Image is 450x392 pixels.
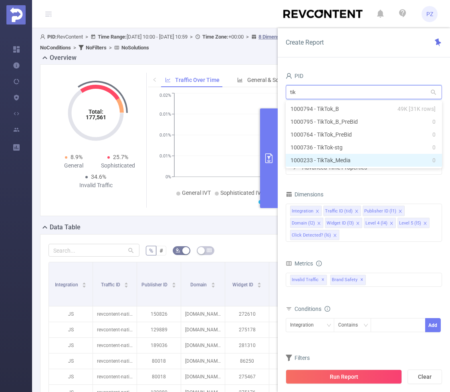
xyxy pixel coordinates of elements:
[363,206,405,216] li: Publisher ID (l1)
[432,143,436,152] span: 0
[286,73,303,79] span: PID
[40,34,383,51] span: RevContent [DATE] 10:00 - [DATE] 10:59 +00:00
[52,161,96,170] div: General
[181,353,225,369] p: [DOMAIN_NAME]
[176,248,180,253] i: icon: bg-colors
[286,102,442,115] li: 1000794 - TikTok_B
[364,206,396,216] div: Publisher ID (l1)
[165,77,171,83] i: icon: line-chart
[323,206,361,216] li: Traffic ID (tid)
[355,209,359,214] i: icon: close
[426,6,433,22] span: PZ
[137,338,181,353] p: 189036
[211,281,215,284] i: icon: caret-up
[338,318,363,332] div: Contains
[50,223,81,232] h2: Data Table
[244,34,251,40] span: >
[159,112,171,117] tspan: 0.01%
[286,191,323,198] span: Dimensions
[159,247,163,254] span: #
[333,233,337,238] i: icon: close
[286,154,442,167] li: 1000233 - TikTak_Media
[93,369,137,384] p: revcontent-native
[290,206,322,216] li: Integration
[257,281,262,284] i: icon: caret-up
[182,190,211,196] span: General IVT
[290,218,323,228] li: Domain (l2)
[398,218,430,228] li: Level 5 (l5)
[175,77,220,83] span: Traffic Over Time
[363,323,368,329] i: icon: down
[82,281,87,284] i: icon: caret-up
[181,338,225,353] p: [DOMAIN_NAME]
[49,338,93,353] p: JS
[181,322,225,337] p: [DOMAIN_NAME]
[48,244,139,257] input: Search...
[398,104,436,113] span: 49K [31K rows]
[71,45,79,51] span: >
[93,306,137,322] p: revcontent-native
[356,221,360,226] i: icon: close
[286,260,313,267] span: Metrics
[137,306,181,322] p: 150826
[40,34,47,39] i: icon: user
[86,114,106,120] tspan: 177,561
[124,281,129,284] i: icon: caret-up
[225,369,269,384] p: 275467
[55,282,79,288] span: Integration
[325,306,330,312] i: icon: info-circle
[317,221,321,226] i: icon: close
[172,281,176,284] i: icon: caret-up
[389,221,393,226] i: icon: close
[364,218,396,228] li: Level 4 (l4)
[181,369,225,384] p: [DOMAIN_NAME]
[190,282,208,288] span: Domain
[286,141,442,154] li: 1000736 - TikTok-stg
[47,34,57,40] b: PID:
[93,353,137,369] p: revcontent-native
[211,284,215,287] i: icon: caret-down
[225,322,269,337] p: 275178
[124,281,129,286] div: Sort
[257,284,262,287] i: icon: caret-down
[137,353,181,369] p: 80018
[86,45,107,51] b: No Filters
[96,161,140,170] div: Sophisticated
[432,117,436,126] span: 0
[124,284,129,287] i: icon: caret-down
[232,282,254,288] span: Widget ID
[257,281,262,286] div: Sort
[286,128,442,141] li: 1000764 - TikTok_PreBid
[315,209,319,214] i: icon: close
[325,218,362,228] li: Widget ID (l3)
[286,115,442,128] li: 1000795 - TikTok_B_PreBid
[49,369,93,384] p: JS
[82,281,87,286] div: Sort
[152,77,157,82] i: icon: left
[286,355,310,361] span: Filters
[423,221,427,226] i: icon: close
[181,306,225,322] p: [DOMAIN_NAME]
[202,34,228,40] b: Time Zone:
[286,73,292,79] i: icon: user
[398,209,402,214] i: icon: close
[360,275,363,285] span: ✕
[225,353,269,369] p: 86250
[225,338,269,353] p: 281310
[286,370,402,384] button: Run Report
[207,248,212,253] i: icon: table
[71,154,83,160] span: 8.9%
[89,108,103,115] tspan: Total:
[316,261,322,266] i: icon: info-circle
[292,218,315,229] div: Domain (l2)
[292,230,331,241] div: Click Detected? (l6)
[237,77,243,83] i: icon: bar-chart
[6,5,26,24] img: Protected Media
[247,77,347,83] span: General & Sophisticated IVT by Category
[295,306,330,312] span: Conditions
[172,284,176,287] i: icon: caret-down
[286,39,324,46] span: Create Report
[137,369,181,384] p: 80018
[49,322,93,337] p: JS
[165,174,171,180] tspan: 0%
